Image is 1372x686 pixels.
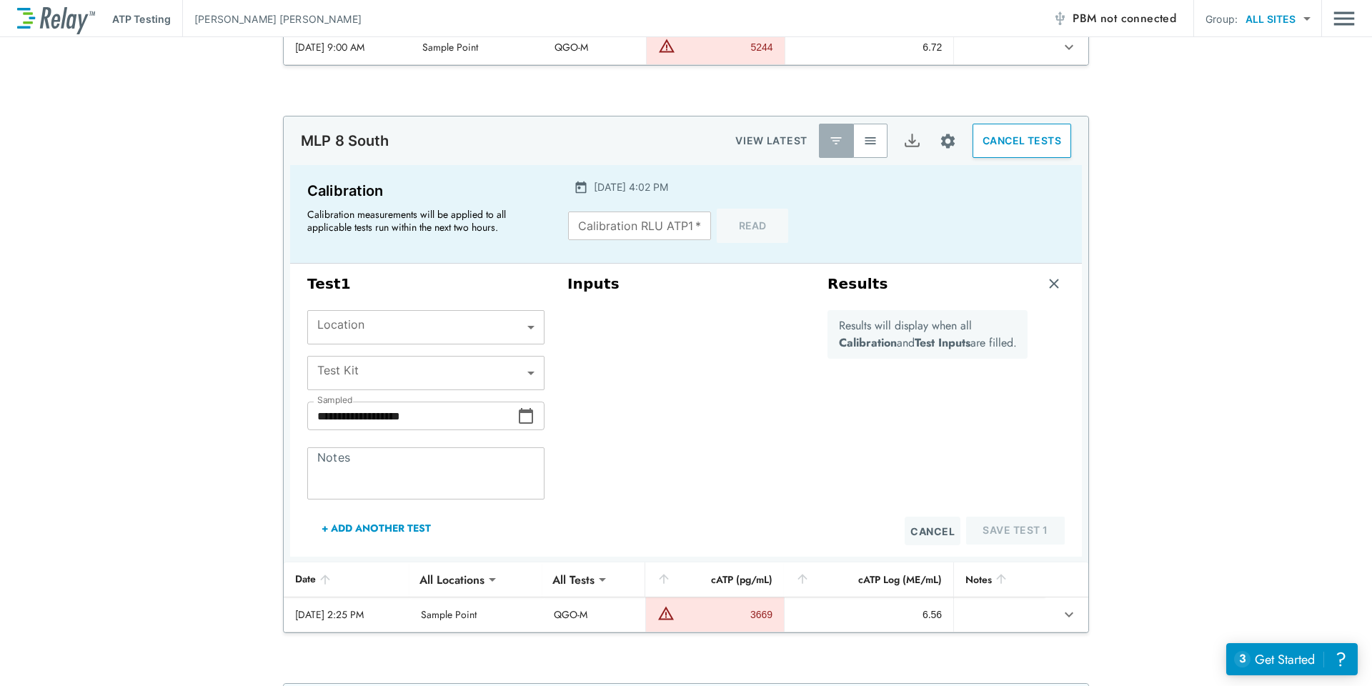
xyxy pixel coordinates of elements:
[307,511,445,545] button: + Add Another Test
[295,40,399,54] div: [DATE] 9:00 AM
[194,11,362,26] p: [PERSON_NAME] [PERSON_NAME]
[284,562,1088,632] table: sticky table
[307,275,545,293] h3: Test 1
[1206,11,1238,26] p: Group:
[735,132,807,149] p: VIEW LATEST
[839,317,1017,352] p: Results will display when all and are filled.
[594,179,668,194] p: [DATE] 4:02 PM
[284,562,409,597] th: Date
[301,132,389,149] p: MLP 8 South
[307,402,517,430] input: Choose date, selected date is Aug 11, 2025
[307,179,542,202] p: Calibration
[796,607,942,622] div: 6.56
[829,134,843,148] img: Latest
[965,571,1033,588] div: Notes
[112,11,171,26] p: ATP Testing
[1047,4,1182,33] button: PBM not connected
[574,180,588,194] img: Calender Icon
[795,571,942,588] div: cATP Log (ME/mL)
[839,334,897,351] b: Calibration
[1100,10,1176,26] span: not connected
[1333,5,1355,32] button: Main menu
[411,30,544,64] td: Sample Point
[679,40,773,54] div: 5244
[1057,602,1081,627] button: expand row
[1333,5,1355,32] img: Drawer Icon
[1047,277,1061,291] img: Remove
[905,517,960,545] button: Cancel
[678,607,772,622] div: 3669
[657,571,772,588] div: cATP (pg/mL)
[317,395,353,405] label: Sampled
[1226,643,1358,675] iframe: Resource center
[895,124,929,158] button: Export
[1057,35,1081,59] button: expand row
[409,597,542,632] td: Sample Point
[542,597,645,632] td: QGO-M
[827,275,888,293] h3: Results
[973,124,1071,158] button: CANCEL TESTS
[567,275,805,293] h3: Inputs
[1073,9,1176,29] span: PBM
[295,607,398,622] div: [DATE] 2:25 PM
[543,30,645,64] td: QGO-M
[17,4,95,34] img: LuminUltra Relay
[542,565,605,594] div: All Tests
[915,334,970,351] b: Test Inputs
[929,122,967,160] button: Site setup
[903,132,921,150] img: Export Icon
[409,565,494,594] div: All Locations
[797,40,943,54] div: 6.72
[307,208,536,234] p: Calibration measurements will be applied to all applicable tests run within the next two hours.
[863,134,878,148] img: View All
[1053,11,1067,26] img: Offline Icon
[658,37,675,54] img: Warning
[939,132,957,150] img: Settings Icon
[657,605,675,622] img: Warning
